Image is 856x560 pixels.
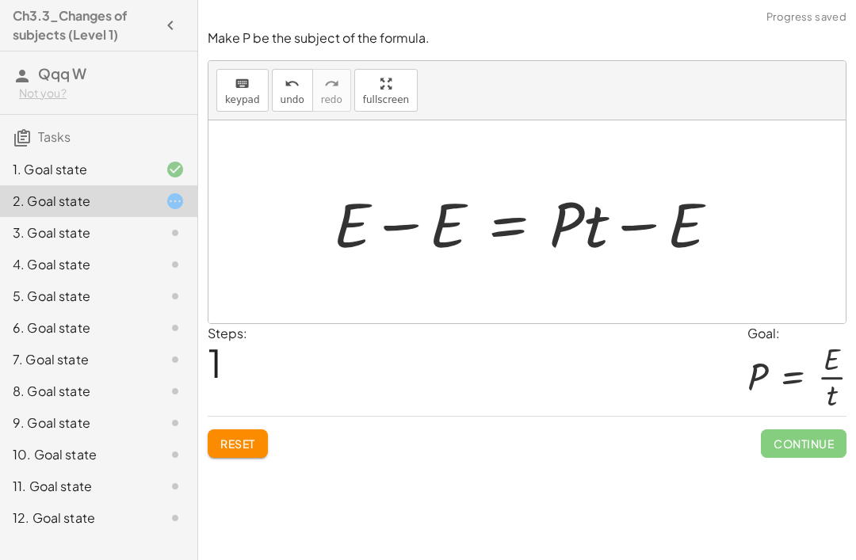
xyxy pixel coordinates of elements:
[166,350,185,369] i: Task not started.
[166,223,185,242] i: Task not started.
[272,69,313,112] button: undoundo
[166,318,185,337] i: Task not started.
[166,509,185,528] i: Task not started.
[13,477,140,496] div: 11. Goal state
[208,338,222,387] span: 1
[225,94,260,105] span: keypad
[38,64,86,82] span: Qqq W
[38,128,71,145] span: Tasks
[208,429,268,458] button: Reset
[220,436,255,451] span: Reset
[166,382,185,401] i: Task not started.
[166,413,185,432] i: Task not started.
[166,445,185,464] i: Task not started.
[208,29,846,48] p: Make P be the subject of the formula.
[747,324,846,343] div: Goal:
[324,74,339,93] i: redo
[281,94,304,105] span: undo
[13,445,140,464] div: 10. Goal state
[13,509,140,528] div: 12. Goal state
[235,74,250,93] i: keyboard
[19,86,185,101] div: Not you?
[208,325,247,341] label: Steps:
[13,223,140,242] div: 3. Goal state
[13,350,140,369] div: 7. Goal state
[13,192,140,211] div: 2. Goal state
[13,287,140,306] div: 5. Goal state
[13,6,156,44] h4: Ch3.3_Changes of subjects (Level 1)
[363,94,409,105] span: fullscreen
[13,255,140,274] div: 4. Goal state
[285,74,300,93] i: undo
[13,382,140,401] div: 8. Goal state
[312,69,351,112] button: redoredo
[166,477,185,496] i: Task not started.
[13,160,140,179] div: 1. Goal state
[321,94,342,105] span: redo
[354,69,418,112] button: fullscreen
[13,318,140,337] div: 6. Goal state
[166,255,185,274] i: Task not started.
[166,192,185,211] i: Task started.
[216,69,269,112] button: keyboardkeypad
[166,287,185,306] i: Task not started.
[766,10,846,25] span: Progress saved
[166,160,185,179] i: Task finished and correct.
[13,413,140,432] div: 9. Goal state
